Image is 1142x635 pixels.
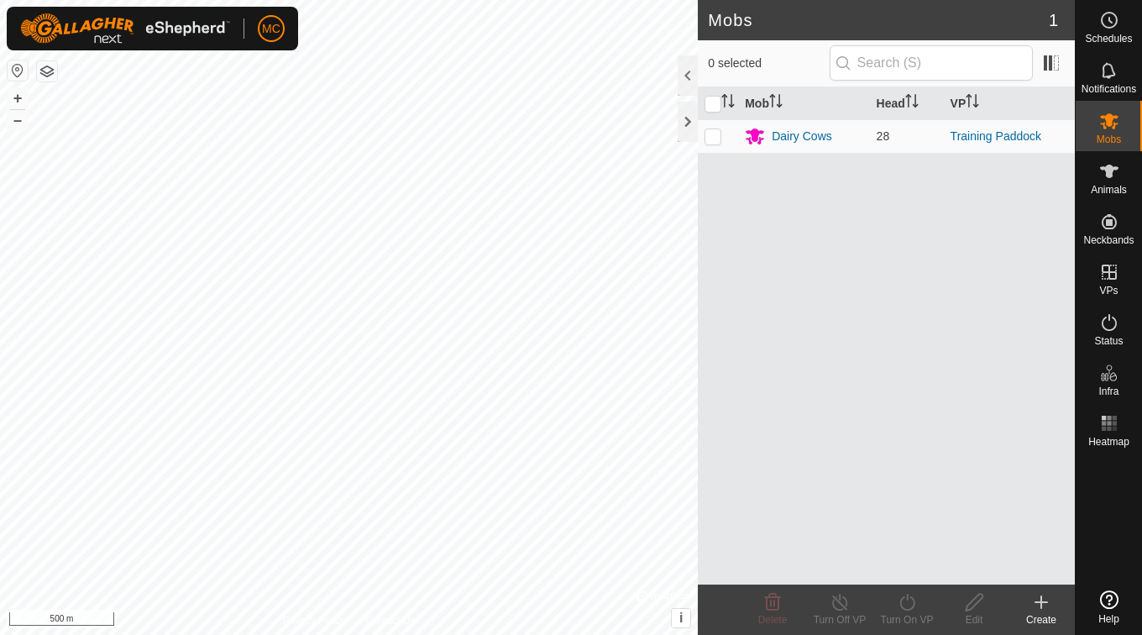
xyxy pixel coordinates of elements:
th: Mob [738,87,869,120]
span: Animals [1091,185,1127,195]
div: Turn Off VP [806,612,873,627]
div: Turn On VP [873,612,940,627]
p-sorticon: Activate to sort [905,97,919,110]
span: Mobs [1097,134,1121,144]
input: Search (S) [830,45,1033,81]
span: Infra [1098,386,1118,396]
button: Map Layers [37,61,57,81]
span: 28 [877,129,890,143]
span: Help [1098,614,1119,624]
div: Edit [940,612,1008,627]
span: MC [262,20,280,38]
th: Head [870,87,944,120]
a: Privacy Policy [283,613,346,628]
span: Delete [758,614,788,626]
button: + [8,88,28,108]
span: Heatmap [1088,437,1129,447]
a: Contact Us [365,613,415,628]
p-sorticon: Activate to sort [721,97,735,110]
a: Training Paddock [951,129,1041,143]
div: Create [1008,612,1075,627]
p-sorticon: Activate to sort [966,97,979,110]
button: – [8,110,28,130]
span: 0 selected [708,55,829,72]
span: i [679,611,683,625]
div: Dairy Cows [772,128,832,145]
p-sorticon: Activate to sort [769,97,783,110]
span: Status [1094,336,1123,346]
span: 1 [1049,8,1058,33]
th: VP [944,87,1075,120]
span: VPs [1099,286,1118,296]
button: i [672,609,690,627]
a: Help [1076,584,1142,631]
img: Gallagher Logo [20,13,230,44]
span: Notifications [1082,84,1136,94]
span: Neckbands [1083,235,1134,245]
h2: Mobs [708,10,1049,30]
span: Schedules [1085,34,1132,44]
button: Reset Map [8,60,28,81]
